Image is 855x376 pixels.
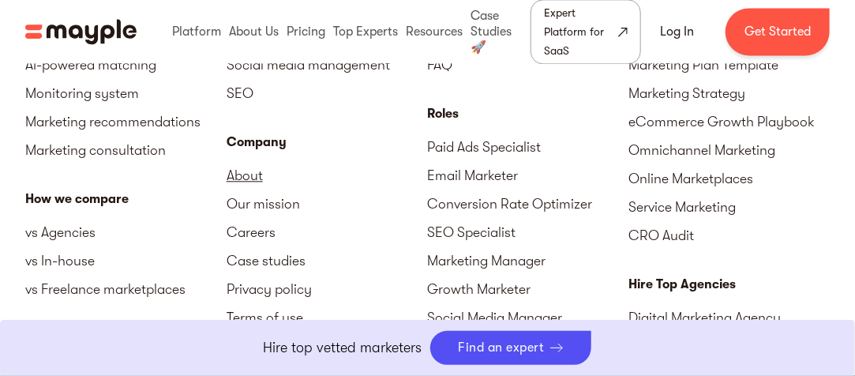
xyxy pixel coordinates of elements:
a: FAQ [428,51,629,79]
a: About [227,161,428,190]
a: Paid Ads Specialist [428,133,629,161]
a: vs In-house [25,246,227,275]
a: Marketing consultation [25,136,227,164]
div: Pricing [283,6,329,57]
a: Monitoring system [25,79,227,107]
a: AI-powered matching [25,51,227,79]
a: Email Marketer [428,161,629,190]
a: CRO Audit [628,221,830,250]
div: Expert Platform for SaaS [544,3,615,60]
div: Platform [168,6,225,57]
a: Service Marketing [628,193,830,221]
a: vs Agencies [25,218,227,246]
a: Omnichannel Marketing [628,136,830,164]
a: SEO Specialist [428,218,629,246]
a: vs Freelance marketplaces [25,275,227,303]
a: home [25,17,137,47]
a: Social media management [227,51,428,79]
div: Hire Top Agencies [628,275,830,294]
a: Our mission [227,190,428,218]
a: Growth Marketer [428,275,629,303]
img: Mayple logo [25,17,137,47]
a: Online Marketplaces [628,164,830,193]
a: Log In [641,13,713,51]
a: Marketing Plan Template [628,51,830,79]
a: Careers [227,218,428,246]
a: Digital Marketing Agency [628,303,830,332]
div: Resources [402,6,467,57]
div: About Us [225,6,283,57]
a: Marketing Strategy [628,79,830,107]
a: Terms of use [227,303,428,332]
a: Conversion Rate Optimizer [428,190,629,218]
div: Company [227,133,428,152]
a: Marketing recommendations [25,107,227,136]
a: Privacy policy [227,275,428,303]
a: SEO [227,79,428,107]
div: Top Experts [329,6,402,57]
a: Social Media Manager [428,303,629,332]
div: How we compare [25,190,227,209]
a: eCommerce Growth Playbook [628,107,830,136]
a: Case studies [227,246,428,275]
a: Marketing Manager [428,246,629,275]
div: Roles [428,104,629,123]
a: Get Started [726,8,830,55]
